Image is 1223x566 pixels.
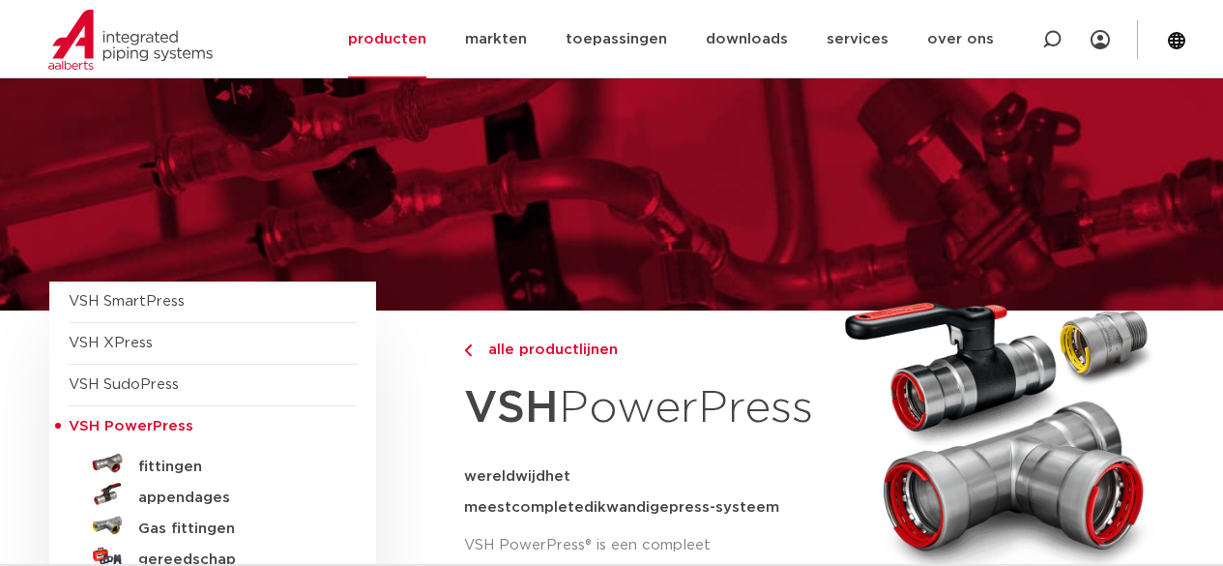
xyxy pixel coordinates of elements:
[464,469,545,484] span: wereldwijd
[464,469,570,515] span: het meest
[511,500,584,515] span: complete
[69,510,357,541] a: Gas fittingen
[464,344,472,357] img: chevron-right.svg
[138,490,330,507] h5: appendages
[69,448,357,479] a: fittingen
[477,343,618,357] span: alle productlijnen
[69,377,179,392] a: VSH SudoPress
[584,500,669,515] span: dikwandige
[138,521,330,538] h5: Gas fittingen
[669,500,779,515] span: press-systeem
[464,386,559,431] strong: VSH
[464,339,827,362] a: alle productlijnen
[69,479,357,510] a: appendages
[464,372,827,446] h1: PowerPress
[138,459,330,476] h5: fittingen
[69,336,153,350] a: VSH XPress
[69,294,185,309] a: VSH SmartPress
[69,419,193,433] span: VSH PowerPress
